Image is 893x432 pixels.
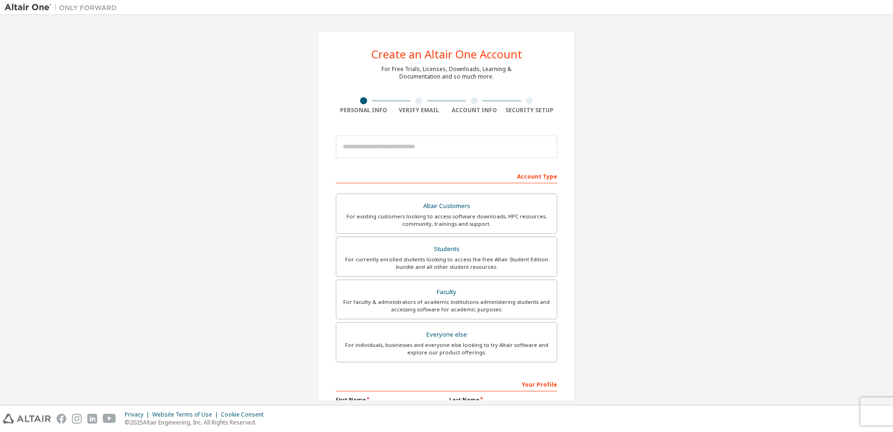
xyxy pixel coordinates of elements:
[342,256,551,271] div: For currently enrolled students looking to access the free Altair Student Edition bundle and all ...
[125,411,152,418] div: Privacy
[342,298,551,313] div: For faculty & administrators of academic institutions administering students and accessing softwa...
[342,243,551,256] div: Students
[446,107,502,114] div: Account Info
[57,414,66,424] img: facebook.svg
[336,107,391,114] div: Personal Info
[152,411,221,418] div: Website Terms of Use
[5,3,121,12] img: Altair One
[336,376,557,391] div: Your Profile
[3,414,51,424] img: altair_logo.svg
[221,411,269,418] div: Cookie Consent
[391,107,447,114] div: Verify Email
[342,213,551,228] div: For existing customers looking to access software downloads, HPC resources, community, trainings ...
[502,107,558,114] div: Security Setup
[449,396,557,403] label: Last Name
[103,414,116,424] img: youtube.svg
[125,418,269,426] p: © 2025 Altair Engineering, Inc. All Rights Reserved.
[342,200,551,213] div: Altair Customers
[342,341,551,356] div: For individuals, businesses and everyone else looking to try Altair software and explore our prod...
[87,414,97,424] img: linkedin.svg
[336,168,557,183] div: Account Type
[371,49,522,60] div: Create an Altair One Account
[342,286,551,299] div: Faculty
[382,65,511,80] div: For Free Trials, Licenses, Downloads, Learning & Documentation and so much more.
[72,414,82,424] img: instagram.svg
[336,396,444,403] label: First Name
[342,328,551,341] div: Everyone else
